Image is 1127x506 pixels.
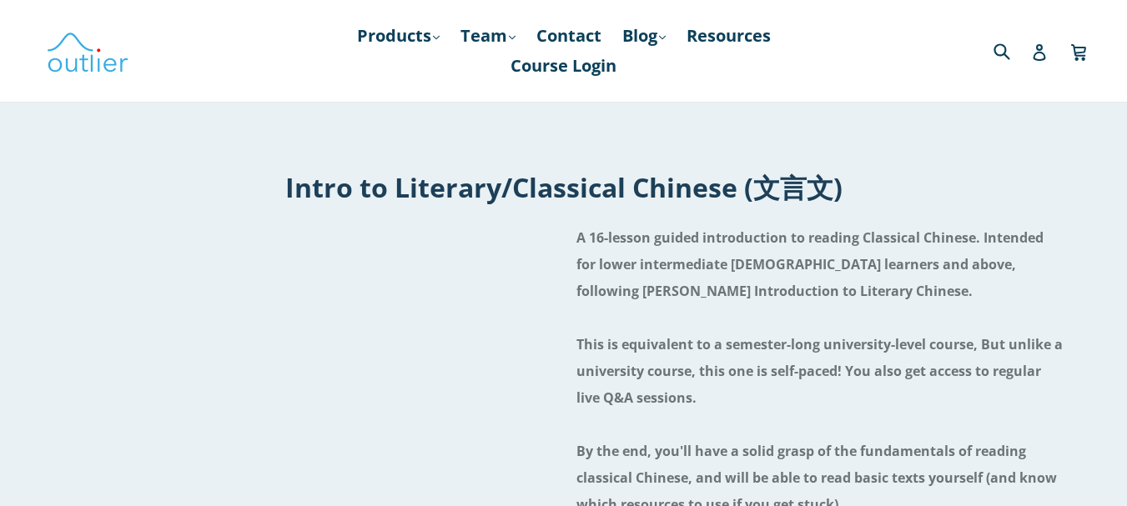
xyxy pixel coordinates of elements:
[614,21,674,51] a: Blog
[502,51,625,81] a: Course Login
[452,21,524,51] a: Team
[678,21,779,51] a: Resources
[63,216,551,490] iframe: Embedded Youtube Video
[46,27,129,75] img: Outlier Linguistics
[349,21,448,51] a: Products
[528,21,610,51] a: Contact
[989,33,1035,68] input: Search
